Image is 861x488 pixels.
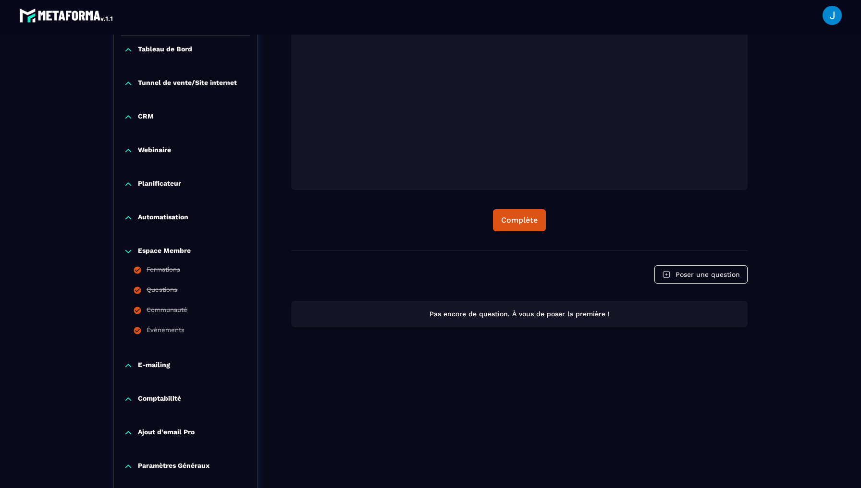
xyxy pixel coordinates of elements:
p: Paramètres Généraux [138,462,209,471]
div: Communauté [147,306,187,317]
div: Questions [147,286,177,297]
p: Pas encore de question. À vous de poser la première ! [300,309,739,319]
button: Complète [493,209,546,231]
p: CRM [138,112,154,122]
p: E-mailing [138,361,170,370]
div: Événements [147,326,184,337]
p: Tableau de Bord [138,45,192,55]
button: Poser une question [654,265,748,284]
p: Tunnel de vente/Site internet [138,79,237,88]
img: logo [19,6,114,25]
p: Webinaire [138,146,171,155]
p: Comptabilité [138,394,181,404]
div: Formations [147,266,180,276]
p: Planificateur [138,179,181,189]
p: Espace Membre [138,247,191,256]
p: Automatisation [138,213,188,223]
p: Ajout d'email Pro [138,428,195,438]
div: Complète [501,215,538,225]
